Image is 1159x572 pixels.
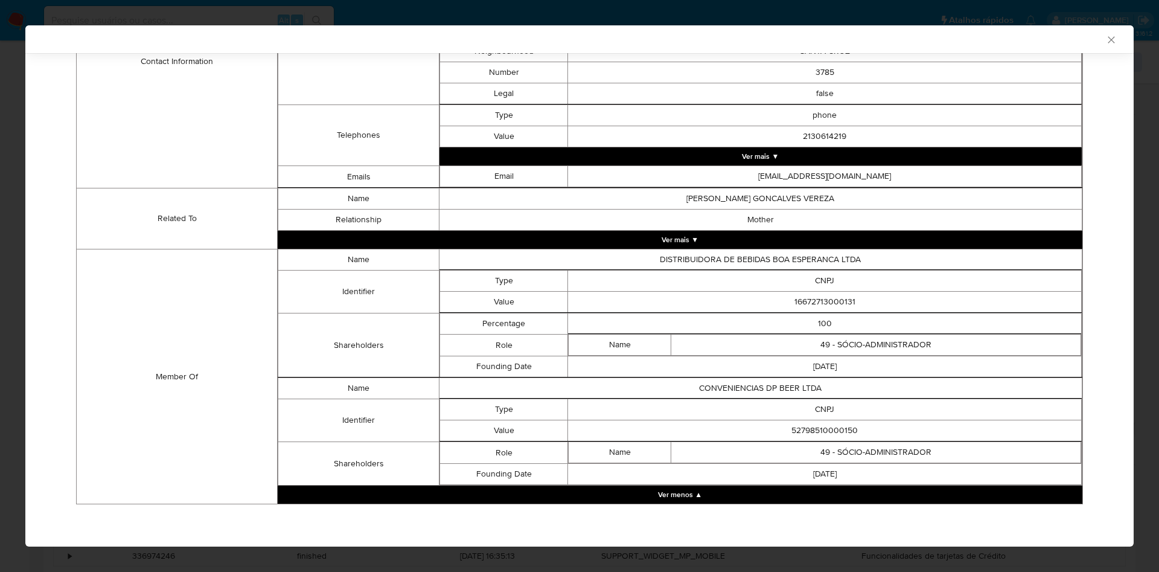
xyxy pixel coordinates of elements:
td: Type [439,105,568,126]
button: Expand array [439,147,1082,165]
td: 16672713000131 [568,292,1082,313]
button: Expand array [278,231,1082,249]
td: Name [569,335,671,356]
td: Role [439,442,568,464]
td: 2130614219 [568,126,1082,147]
td: Related To [77,188,278,249]
td: Name [278,378,439,399]
td: 100 [568,313,1082,335]
td: Relationship [278,210,439,231]
td: Shareholders [278,442,439,486]
td: Name [278,249,439,271]
button: Fechar a janela [1105,34,1116,45]
td: Identifier [278,271,439,313]
td: Legal [439,83,568,104]
td: 49 - SÓCIO-ADMINISTRADOR [671,335,1081,356]
td: CNPJ [568,271,1082,292]
td: [DATE] [568,464,1082,485]
td: Email [439,166,568,187]
td: Type [439,399,568,420]
td: phone [568,105,1082,126]
td: Mother [439,210,1082,231]
td: DISTRIBUIDORA DE BEBIDAS BOA ESPERANCA LTDA [439,249,1082,271]
td: 52798510000150 [568,420,1082,442]
td: Name [278,188,439,210]
td: Emails [278,166,439,188]
td: 3785 [568,62,1082,83]
div: closure-recommendation-modal [25,25,1134,547]
td: Telephones [278,105,439,166]
td: Founding Date [439,356,568,378]
td: [DATE] [568,356,1082,378]
td: Percentage [439,313,568,335]
button: Collapse array [278,486,1082,504]
td: Founding Date [439,464,568,485]
td: Number [439,62,568,83]
td: 49 - SÓCIO-ADMINISTRADOR [671,442,1081,463]
td: Member Of [77,249,278,504]
td: Value [439,292,568,313]
td: Name [569,442,671,463]
td: CNPJ [568,399,1082,420]
td: Value [439,126,568,147]
td: false [568,83,1082,104]
td: [PERSON_NAME] GONCALVES VEREZA [439,188,1082,210]
td: [EMAIL_ADDRESS][DOMAIN_NAME] [568,166,1082,187]
td: CONVENIENCIAS DP BEER LTDA [439,378,1082,399]
td: Value [439,420,568,442]
td: Role [439,335,568,356]
td: Identifier [278,399,439,442]
td: Shareholders [278,313,439,378]
td: Type [439,271,568,292]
